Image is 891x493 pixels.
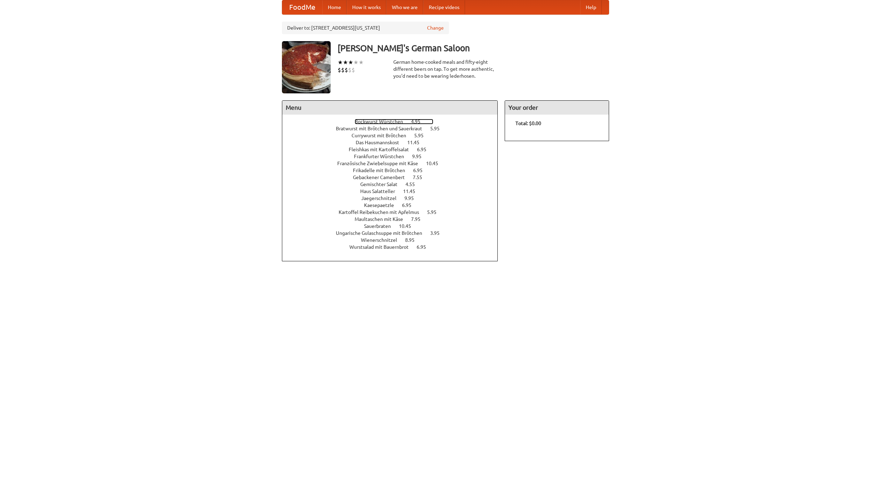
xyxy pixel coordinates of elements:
[353,168,412,173] span: Frikadelle mit Brötchen
[347,0,386,14] a: How it works
[282,101,497,115] h4: Menu
[322,0,347,14] a: Home
[430,230,447,236] span: 3.95
[353,175,435,180] a: Gebackener Camenbert 7.55
[364,223,424,229] a: Sauerbraten 10.45
[413,175,429,180] span: 7.55
[411,216,427,222] span: 7.95
[580,0,602,14] a: Help
[426,161,445,166] span: 10.45
[407,140,426,145] span: 11.45
[402,202,418,208] span: 6.95
[356,140,432,145] a: Das Hausmannskost 11.45
[338,41,609,55] h3: [PERSON_NAME]'s German Saloon
[405,237,421,243] span: 8.95
[355,216,433,222] a: Maultaschen mit Käse 7.95
[354,154,411,159] span: Frankfurter Würstchen
[411,119,427,124] span: 4.95
[360,188,402,194] span: Haus Salatteller
[282,22,449,34] div: Deliver to: [STREET_ADDRESS][US_STATE]
[361,237,427,243] a: Wienerschnitzel 8.95
[505,101,609,115] h4: Your order
[336,126,429,131] span: Bratwurst mit Brötchen und Sauerkraut
[353,168,435,173] a: Frikadelle mit Brötchen 6.95
[361,237,404,243] span: Wienerschnitzel
[345,66,348,74] li: $
[352,133,436,138] a: Currywurst mit Brötchen 5.95
[341,66,345,74] li: $
[355,216,410,222] span: Maultaschen mit Käse
[338,66,341,74] li: $
[349,147,439,152] a: Fleishkas mit Kartoffelsalat 6.95
[360,182,428,187] a: Gemischter Salat 4.55
[354,154,434,159] a: Frankfurter Würstchen 9.95
[414,133,431,138] span: 5.95
[364,223,398,229] span: Sauerbraten
[405,182,422,187] span: 4.55
[417,244,433,250] span: 6.95
[404,195,421,201] span: 9.95
[349,244,416,250] span: Wurstsalad mit Bauernbrot
[353,175,412,180] span: Gebackener Camenbert
[399,223,418,229] span: 10.45
[358,59,364,66] li: ★
[360,188,428,194] a: Haus Salatteller 11.45
[355,119,433,124] a: Bockwurst Würstchen 4.95
[349,244,439,250] a: Wurstsalad mit Bauernbrot 6.95
[417,147,433,152] span: 6.95
[337,161,451,166] a: Französische Zwiebelsuppe mit Käse 10.45
[361,195,427,201] a: Jaegerschnitzel 9.95
[348,66,352,74] li: $
[352,66,355,74] li: $
[403,188,422,194] span: 11.45
[356,140,406,145] span: Das Hausmannskost
[352,133,413,138] span: Currywurst mit Brötchen
[353,59,358,66] li: ★
[336,230,452,236] a: Ungarische Gulaschsuppe mit Brötchen 3.95
[339,209,426,215] span: Kartoffel Reibekuchen mit Apfelmus
[338,59,343,66] li: ★
[343,59,348,66] li: ★
[515,121,541,126] b: Total: $0.00
[393,59,498,79] div: German home-cooked meals and fifty-eight different beers on tap. To get more authentic, you'd nee...
[427,209,443,215] span: 5.95
[348,59,353,66] li: ★
[361,195,403,201] span: Jaegerschnitzel
[349,147,416,152] span: Fleishkas mit Kartoffelsalat
[386,0,423,14] a: Who we are
[282,41,331,93] img: angular.jpg
[282,0,322,14] a: FoodMe
[355,119,410,124] span: Bockwurst Würstchen
[412,154,428,159] span: 9.95
[337,161,425,166] span: Französische Zwiebelsuppe mit Käse
[360,182,404,187] span: Gemischter Salat
[364,202,401,208] span: Kaesepaetzle
[423,0,465,14] a: Recipe videos
[430,126,447,131] span: 5.95
[413,168,429,173] span: 6.95
[336,230,429,236] span: Ungarische Gulaschsuppe mit Brötchen
[427,24,444,31] a: Change
[339,209,449,215] a: Kartoffel Reibekuchen mit Apfelmus 5.95
[364,202,424,208] a: Kaesepaetzle 6.95
[336,126,452,131] a: Bratwurst mit Brötchen und Sauerkraut 5.95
